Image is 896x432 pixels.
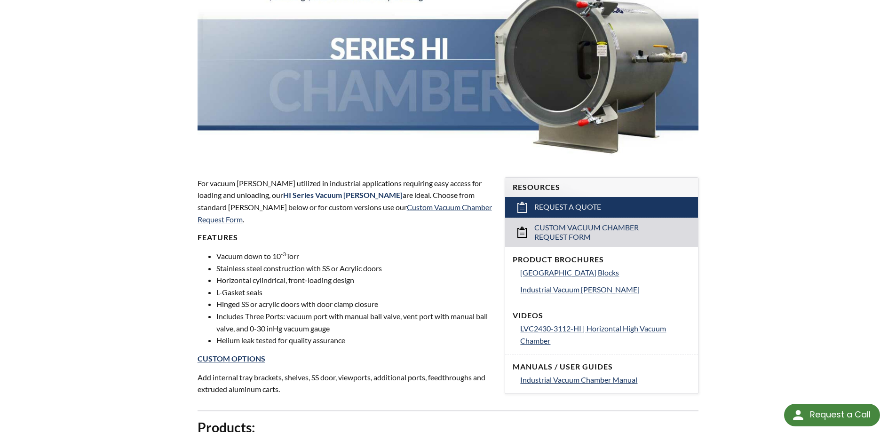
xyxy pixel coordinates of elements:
[216,334,494,346] li: Helium leak tested for quality assurance
[810,404,871,425] div: Request a Call
[198,354,265,363] a: Custom Options
[520,268,619,277] span: [GEOGRAPHIC_DATA] Blocks
[216,274,494,286] li: Horizontal cylindrical, front-loading design
[520,285,640,294] span: Industrial Vacuum [PERSON_NAME]
[520,267,690,279] a: [GEOGRAPHIC_DATA] Blocks
[505,197,698,218] a: Request a Quote
[520,324,666,345] span: LVC2430-3112-HI | Horizontal High Vacuum Chamber
[216,310,494,334] li: Includes Three Ports: vacuum port with manual ball valve, vent port with manual ball valve, and 0...
[198,203,492,224] a: Custom Vacuum Chamber Request Form
[281,251,286,258] sup: -3
[513,362,690,372] h4: Manuals / User Guides
[513,182,690,192] h4: Resources
[216,250,494,262] li: Vacuum down to 10 Torr
[784,404,880,426] div: Request a Call
[520,375,637,384] span: Industrial Vacuum Chamber Manual
[513,255,690,265] h4: Product Brochures
[216,262,494,275] li: Stainless steel construction with SS or Acrylic doors
[791,408,806,423] img: round button
[520,374,690,386] a: Industrial Vacuum Chamber Manual
[534,202,601,212] span: Request a Quote
[198,233,494,243] h4: FEATURES
[216,298,494,310] li: Hinged SS or acrylic doors with door clamp closure
[520,322,690,346] a: LVC2430-3112-HI | Horizontal High Vacuum Chamber
[513,311,690,321] h4: Videos
[505,218,698,247] a: Custom Vacuum Chamber Request Form
[534,223,670,243] span: Custom Vacuum Chamber Request Form
[216,286,494,298] li: L-Gasket seals
[198,371,494,395] p: Add internal tray brackets, shelves, SS door, viewports, additional ports, feedthroughs and extru...
[520,283,690,296] a: Industrial Vacuum [PERSON_NAME]
[283,190,403,199] strong: HI Series Vacuum [PERSON_NAME]
[198,177,494,225] p: For vacuum [PERSON_NAME] utilized in industrial applications requiring easy access for loading an...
